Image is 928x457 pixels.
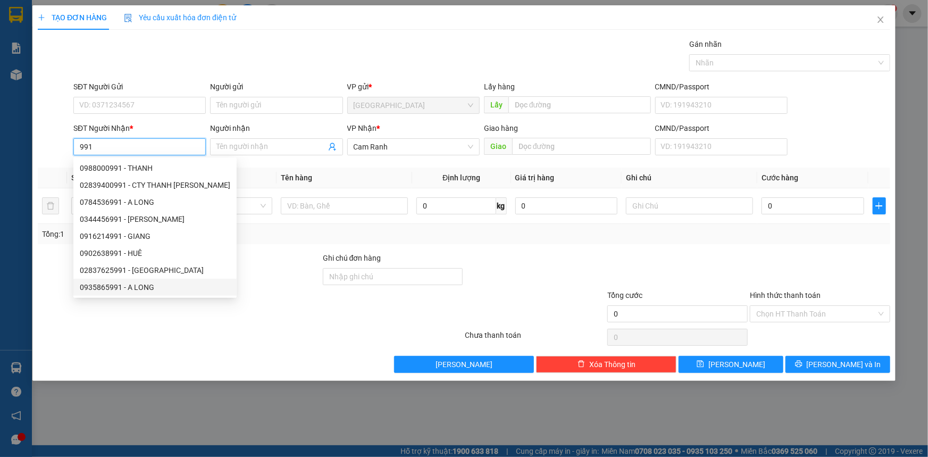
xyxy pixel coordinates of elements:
div: Người nhận [210,122,342,134]
span: Xóa Thông tin [589,359,636,370]
span: Lấy [484,96,508,113]
div: 0988000991 - THANH [80,162,230,174]
span: [PERSON_NAME] [708,359,765,370]
div: Chưa thanh toán [464,329,607,348]
span: Giá trị hàng [515,173,555,182]
div: 0935865991 - A LONG [73,279,237,296]
span: Cước hàng [762,173,798,182]
button: [PERSON_NAME] [394,356,534,373]
span: save [697,360,704,369]
span: [PERSON_NAME] [436,359,492,370]
span: Yêu cầu xuất hóa đơn điện tử [124,13,236,22]
span: Lấy hàng [484,82,515,91]
input: Ghi Chú [626,197,753,214]
div: 0902638991 - HUÊ [73,245,237,262]
li: (c) 2017 [89,51,146,64]
input: Ghi chú đơn hàng [323,268,463,285]
button: plus [873,197,886,214]
div: 02837625991 - VẠN THÁI [73,262,237,279]
label: Hình thức thanh toán [750,291,821,300]
div: 0784536991 - A LONG [73,194,237,211]
div: SĐT Người Gửi [73,81,206,93]
div: 0916214991 - GIANG [80,230,230,242]
button: printer[PERSON_NAME] và In [785,356,890,373]
span: kg [496,197,507,214]
input: VD: Bàn, Ghế [281,197,408,214]
span: Định lượng [442,173,480,182]
span: SL [71,173,80,182]
input: Dọc đường [508,96,651,113]
div: Người gửi [210,81,342,93]
span: plus [873,202,885,210]
button: deleteXóa Thông tin [536,356,676,373]
div: 02839400991 - CTY THANH KIM LONG [73,177,237,194]
div: 0935865991 - A LONG [80,281,230,293]
div: CMND/Passport [655,81,788,93]
div: CMND/Passport [655,122,788,134]
div: 0902638991 - HUÊ [80,247,230,259]
span: TẠO ĐƠN HÀNG [38,13,107,22]
div: 0988000991 - THANH [73,160,237,177]
div: 02837625991 - [GEOGRAPHIC_DATA] [80,264,230,276]
span: VP Nhận [347,124,377,132]
span: user-add [328,143,337,151]
div: SĐT Người Nhận [73,122,206,134]
div: 0916214991 - GIANG [73,228,237,245]
span: Tên hàng [281,173,312,182]
input: 0 [515,197,618,214]
button: Close [866,5,896,35]
span: printer [795,360,802,369]
label: Ghi chú đơn hàng [323,254,381,262]
img: logo.jpg [115,13,141,39]
b: [DOMAIN_NAME] [89,40,146,49]
label: Gán nhãn [689,40,722,48]
span: Giao hàng [484,124,518,132]
div: 0344456991 - THANH AN LINH [73,211,237,228]
th: Ghi chú [622,168,757,188]
span: [PERSON_NAME] và In [807,359,881,370]
span: close [876,15,885,24]
div: 0344456991 - [PERSON_NAME] [80,213,230,225]
div: Tổng: 1 [42,228,358,240]
span: Cam Ranh [354,139,473,155]
span: Giao [484,138,512,155]
b: [PERSON_NAME] - Gửi khách hàng [65,15,106,102]
img: icon [124,14,132,22]
span: delete [578,360,585,369]
div: 02839400991 - CTY THANH [PERSON_NAME] [80,179,230,191]
div: 0784536991 - A LONG [80,196,230,208]
div: VP gửi [347,81,480,93]
span: Tổng cước [607,291,642,300]
b: [PERSON_NAME] - [PERSON_NAME] [13,69,60,174]
span: plus [38,14,45,21]
button: delete [42,197,59,214]
button: save[PERSON_NAME] [679,356,783,373]
span: Sài Gòn [354,97,473,113]
input: Dọc đường [512,138,651,155]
